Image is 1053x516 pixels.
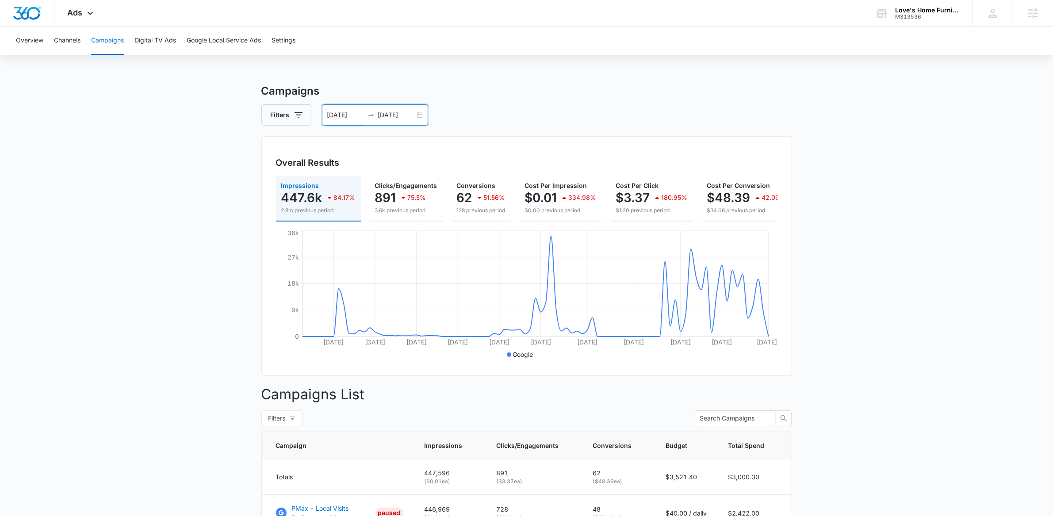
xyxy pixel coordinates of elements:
p: ( $48.39 ea) [593,478,645,485]
span: Conversions [457,182,496,189]
p: 180.95% [662,195,688,201]
span: search [776,415,791,422]
span: swap-right [368,111,375,118]
button: Google Local Service Ads [187,27,261,55]
p: 446,969 [425,505,475,514]
button: Filters [261,410,302,426]
p: 891 [497,468,572,478]
p: $0.01 [525,191,557,205]
img: website_grey.svg [14,23,21,30]
p: $34.06 previous period [707,206,786,214]
p: $3.37 [616,191,650,205]
p: 42.09% [762,195,786,201]
tspan: 18k [287,279,299,287]
button: Overview [16,27,43,55]
p: $48.39 [707,191,751,205]
p: 62 [593,468,645,478]
p: 84.17% [334,195,356,201]
img: logo_orange.svg [14,14,21,21]
span: to [368,111,375,118]
tspan: 9k [291,306,299,313]
span: Clicks/Engagements [497,441,559,450]
input: End date [378,110,415,120]
button: search [776,410,792,426]
span: Conversions [593,441,632,450]
button: Settings [272,27,295,55]
p: 2.8m previous period [281,206,356,214]
div: v 4.0.25 [25,14,43,21]
p: 128 previous period [457,206,505,214]
tspan: [DATE] [489,338,509,346]
tspan: [DATE] [670,338,690,346]
tspan: [DATE] [364,338,385,346]
td: $3,000.30 [718,459,792,495]
tspan: [DATE] [624,338,644,346]
input: Start date [327,110,364,120]
span: Impressions [281,182,319,189]
p: 75.5% [408,195,426,201]
span: Clicks/Engagements [375,182,437,189]
span: Budget [666,441,694,450]
button: Filters [261,104,311,126]
tspan: 0 [295,333,299,340]
p: 728 [497,505,572,514]
img: tab_domain_overview_orange.svg [24,51,31,58]
input: Search Campaigns [700,413,764,423]
p: 51.56% [484,195,505,201]
span: Ads [68,8,83,17]
tspan: 27k [287,253,299,261]
tspan: [DATE] [712,338,732,346]
span: Cost Per Click [616,182,659,189]
button: Campaigns [91,27,124,55]
p: Campaigns List [261,384,792,405]
span: Impressions [425,441,463,450]
p: 891 [375,191,396,205]
p: 62 [457,191,472,205]
button: Channels [54,27,80,55]
img: tab_keywords_by_traffic_grey.svg [88,51,95,58]
p: 447,596 [425,468,475,478]
p: 3.6k previous period [375,206,437,214]
span: Total Spend [728,441,765,450]
div: account name [895,7,960,14]
tspan: [DATE] [577,338,597,346]
tspan: [DATE] [530,338,551,346]
span: Campaign [276,441,391,450]
span: Cost Per Conversion [707,182,770,189]
tspan: [DATE] [323,338,344,346]
p: ( $3.37 ea) [497,478,572,485]
p: $3,521.40 [666,472,707,482]
p: 334.98% [569,195,597,201]
div: Totals [276,472,403,482]
p: PMax - Local Visits [292,504,349,513]
h3: Campaigns [261,83,792,99]
tspan: [DATE] [448,338,468,346]
p: 48 [593,505,645,514]
span: Filters [268,413,286,423]
p: ( $0.01 ea) [425,478,475,485]
div: account id [895,14,960,20]
div: Domain: [DOMAIN_NAME] [23,23,97,30]
div: Keywords by Traffic [98,52,149,58]
p: 447.6k [281,191,322,205]
p: Google [513,350,533,359]
div: Domain Overview [34,52,79,58]
tspan: [DATE] [406,338,426,346]
h3: Overall Results [276,156,340,169]
tspan: 36k [287,229,299,237]
span: Cost Per Impression [525,182,587,189]
p: $1.20 previous period [616,206,688,214]
tspan: [DATE] [757,338,777,346]
button: Digital TV Ads [134,27,176,55]
p: $0.00 previous period [525,206,597,214]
